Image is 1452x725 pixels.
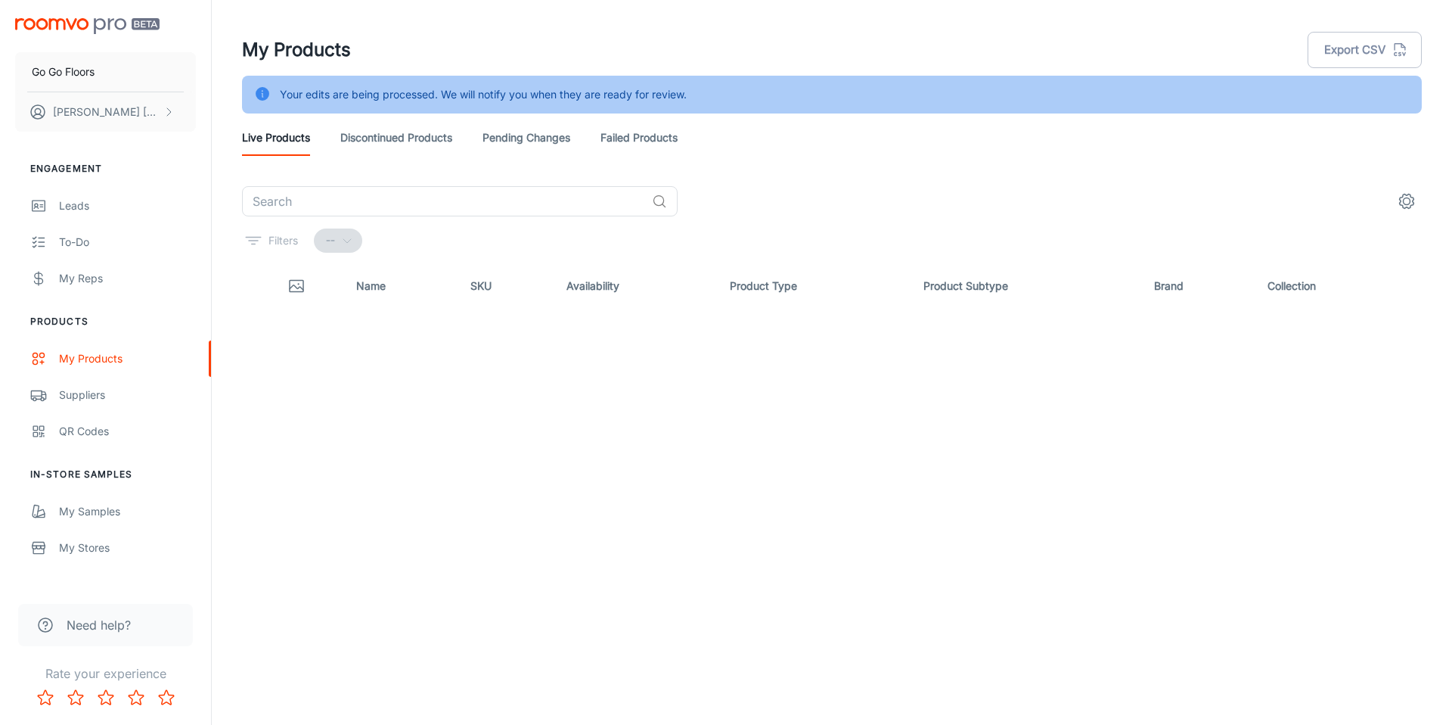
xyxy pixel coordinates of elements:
[911,265,1142,307] th: Product Subtype
[280,80,687,109] div: Your edits are being processed. We will notify you when they are ready for review.
[15,92,196,132] button: [PERSON_NAME] [PERSON_NAME]
[59,198,196,214] div: Leads
[15,18,160,34] img: Roomvo PRO Beta
[458,265,554,307] th: SKU
[59,387,196,403] div: Suppliers
[600,120,678,156] a: Failed Products
[344,265,458,307] th: Name
[1255,265,1422,307] th: Collection
[1391,186,1422,216] button: settings
[554,265,718,307] th: Availability
[121,683,151,713] button: Rate 4 star
[242,36,351,64] h1: My Products
[60,683,91,713] button: Rate 2 star
[59,350,196,367] div: My Products
[718,265,911,307] th: Product Type
[59,234,196,250] div: To-do
[1308,32,1422,68] button: Export CSV
[32,64,95,80] p: Go Go Floors
[59,503,196,520] div: My Samples
[340,120,452,156] a: Discontinued Products
[59,423,196,440] div: QR Codes
[242,186,646,216] input: Search
[59,540,196,556] div: My Stores
[1142,265,1255,307] th: Brand
[59,270,196,287] div: My Reps
[30,683,60,713] button: Rate 1 star
[242,120,310,156] a: Live Products
[287,277,306,295] svg: Thumbnail
[67,616,131,634] span: Need help?
[482,120,570,156] a: Pending Changes
[151,683,181,713] button: Rate 5 star
[91,683,121,713] button: Rate 3 star
[15,52,196,92] button: Go Go Floors
[12,664,199,683] p: Rate your experience
[53,104,160,120] p: [PERSON_NAME] [PERSON_NAME]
